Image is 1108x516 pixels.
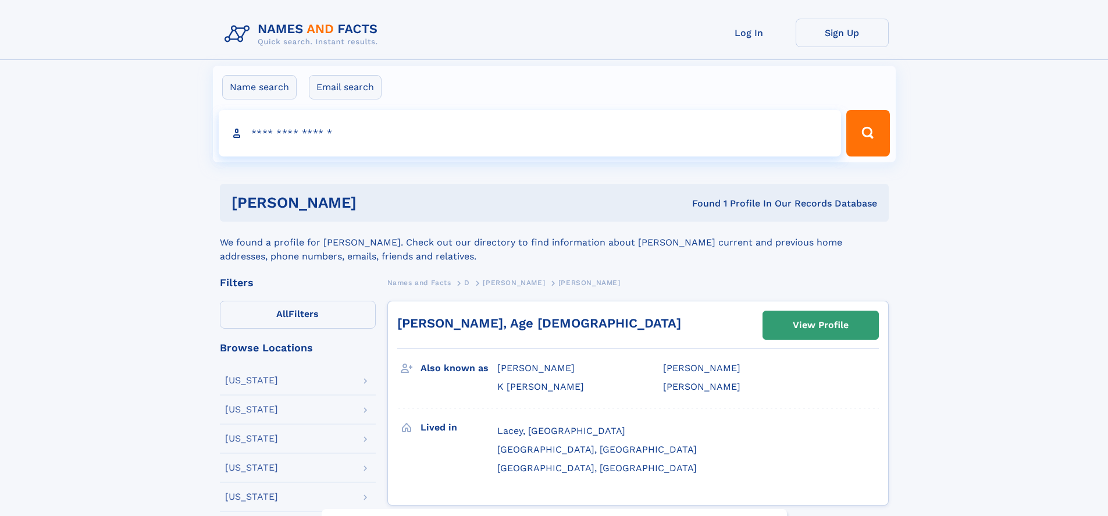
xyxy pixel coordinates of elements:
[703,19,796,47] a: Log In
[796,19,889,47] a: Sign Up
[276,308,288,319] span: All
[397,316,681,330] a: [PERSON_NAME], Age [DEMOGRAPHIC_DATA]
[497,362,575,373] span: [PERSON_NAME]
[222,75,297,99] label: Name search
[558,279,621,287] span: [PERSON_NAME]
[763,311,878,339] a: View Profile
[225,405,278,414] div: [US_STATE]
[663,362,740,373] span: [PERSON_NAME]
[225,434,278,443] div: [US_STATE]
[309,75,382,99] label: Email search
[225,492,278,501] div: [US_STATE]
[497,425,625,436] span: Lacey, [GEOGRAPHIC_DATA]
[231,195,525,210] h1: [PERSON_NAME]
[219,110,842,156] input: search input
[663,381,740,392] span: [PERSON_NAME]
[483,275,545,290] a: [PERSON_NAME]
[497,381,584,392] span: K [PERSON_NAME]
[421,418,497,437] h3: Lived in
[483,279,545,287] span: [PERSON_NAME]
[497,462,697,474] span: [GEOGRAPHIC_DATA], [GEOGRAPHIC_DATA]
[225,463,278,472] div: [US_STATE]
[220,343,376,353] div: Browse Locations
[387,275,451,290] a: Names and Facts
[220,19,387,50] img: Logo Names and Facts
[464,275,470,290] a: D
[497,444,697,455] span: [GEOGRAPHIC_DATA], [GEOGRAPHIC_DATA]
[846,110,889,156] button: Search Button
[524,197,877,210] div: Found 1 Profile In Our Records Database
[793,312,849,339] div: View Profile
[464,279,470,287] span: D
[220,277,376,288] div: Filters
[220,301,376,329] label: Filters
[225,376,278,385] div: [US_STATE]
[421,358,497,378] h3: Also known as
[220,222,889,264] div: We found a profile for [PERSON_NAME]. Check out our directory to find information about [PERSON_N...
